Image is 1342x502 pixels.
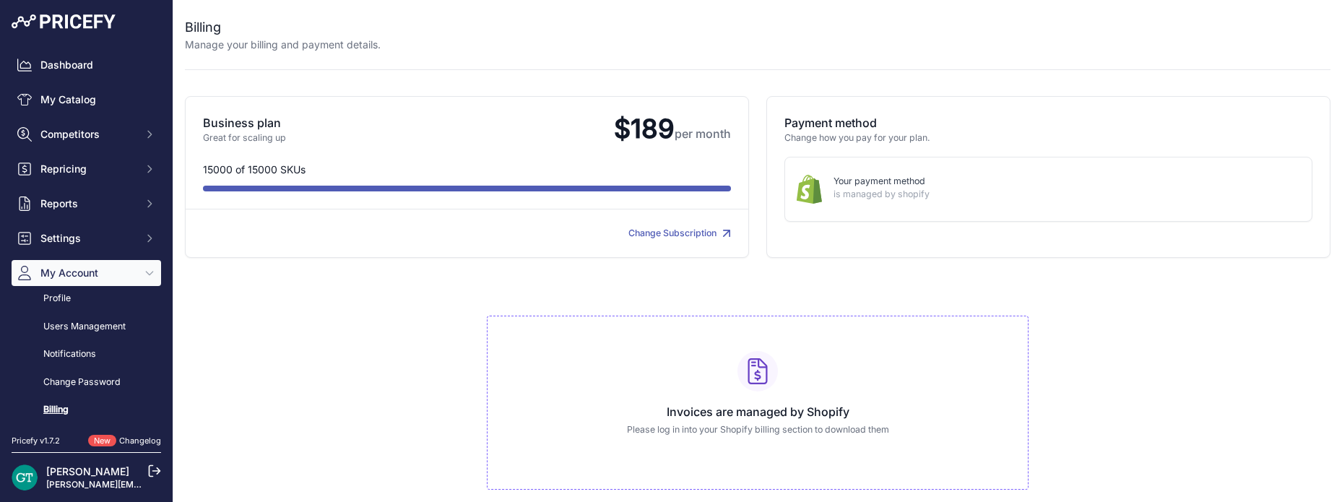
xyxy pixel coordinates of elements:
span: per month [675,126,731,141]
a: Changelog [119,436,161,446]
button: Settings [12,225,161,251]
p: 15000 of 15000 SKUs [203,163,731,177]
a: Change Password [12,370,161,395]
a: Notifications [12,342,161,367]
p: Great for scaling up [203,131,602,145]
p: Change how you pay for your plan. [784,131,1312,145]
a: Users Management [12,314,161,339]
p: Please log in into your Shopify billing section to download them [499,423,1016,437]
span: My Account [40,266,135,280]
p: Payment method [784,114,1312,131]
p: is managed by shopify [834,188,1289,202]
button: Competitors [12,121,161,147]
a: Billing [12,397,161,423]
button: Reports [12,191,161,217]
span: New [88,435,116,447]
div: Pricefy v1.7.2 [12,435,60,447]
h2: Billing [185,17,381,38]
button: Repricing [12,156,161,182]
a: [PERSON_NAME] [46,465,129,477]
a: [PERSON_NAME][EMAIL_ADDRESS][DOMAIN_NAME] [46,479,269,490]
span: Settings [40,231,135,246]
p: Manage your billing and payment details. [185,38,381,52]
p: Your payment method [834,175,1289,189]
span: Repricing [40,162,135,176]
span: $189 [602,113,731,144]
button: My Account [12,260,161,286]
img: Pricefy Logo [12,14,116,29]
h3: Invoices are managed by Shopify [499,403,1016,420]
a: Change Subscription [628,228,731,238]
a: Dashboard [12,52,161,78]
span: Reports [40,196,135,211]
a: My Catalog [12,87,161,113]
span: Competitors [40,127,135,142]
a: Profile [12,286,161,311]
p: Business plan [203,114,602,131]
